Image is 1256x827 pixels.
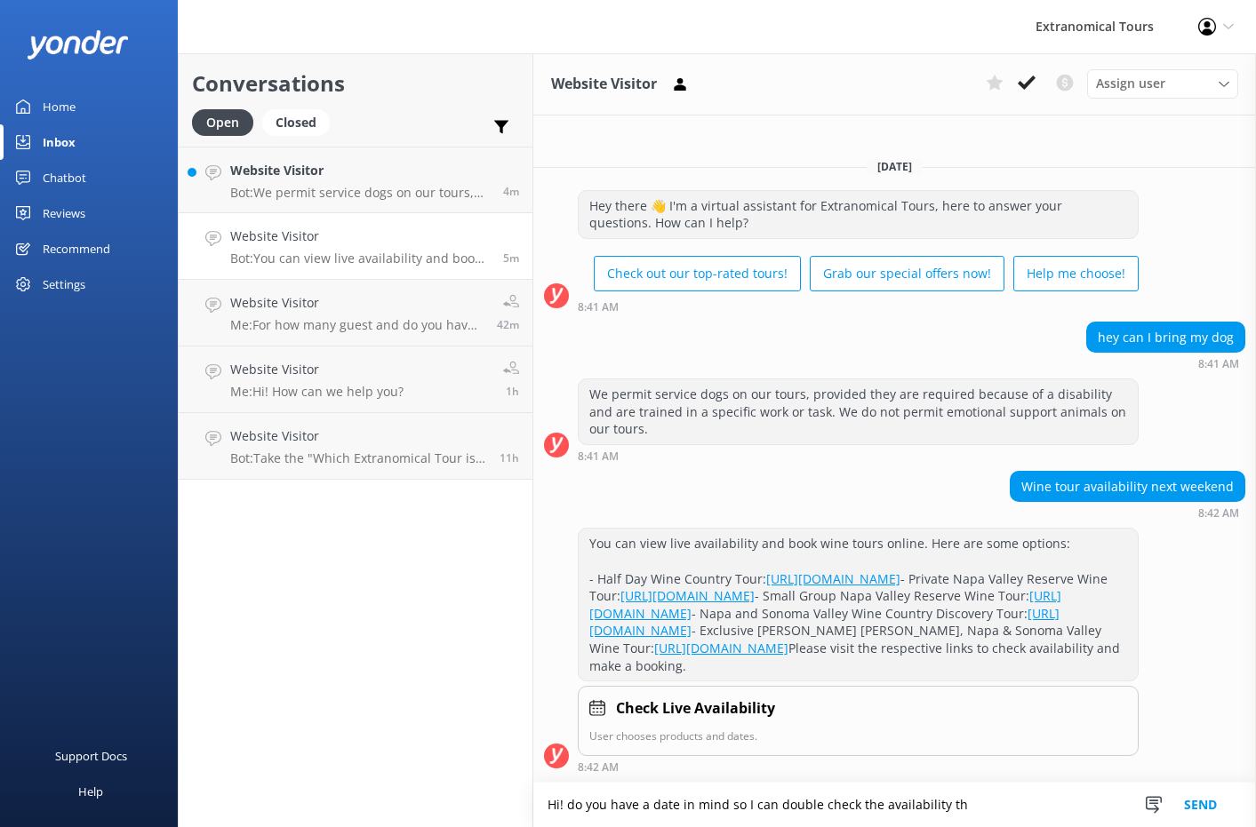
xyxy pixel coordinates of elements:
[533,783,1256,827] textarea: Hi! do you have a date in mind so I can double check the availability th
[230,450,486,466] p: Bot: Take the "Which Extranomical Tour is Right for Me?" quiz [URL][DOMAIN_NAME] .
[230,293,484,313] h4: Website Visitor
[230,250,490,266] p: Bot: You can view live availability and book wine tours online. Here are some options: - Half Day...
[192,67,519,100] h2: Conversations
[503,250,519,266] span: Oct 08 2025 08:42am (UTC -07:00) America/Tijuana
[578,760,1139,773] div: Oct 08 2025 08:42am (UTC -07:00) America/Tijuana
[589,728,1127,744] p: User chooses products and dates.
[192,109,253,136] div: Open
[230,317,484,333] p: Me: For how many guest and do you have an exact date next weekend so I can double check the avail...
[616,697,775,720] h4: Check Live Availability
[43,231,110,266] div: Recommend
[1087,69,1238,98] div: Assign User
[55,738,127,774] div: Support Docs
[262,109,330,136] div: Closed
[230,161,490,180] h4: Website Visitor
[179,280,532,346] a: Website VisitorMe:For how many guest and do you have an exact date next weekend so I can double c...
[620,587,755,604] a: [URL][DOMAIN_NAME]
[230,227,490,246] h4: Website Visitor
[867,159,923,174] span: [DATE]
[179,213,532,280] a: Website VisitorBot:You can view live availability and book wine tours online. Here are some optio...
[230,426,486,446] h4: Website Visitor
[1010,506,1245,519] div: Oct 08 2025 08:42am (UTC -07:00) America/Tijuana
[497,317,519,332] span: Oct 08 2025 08:05am (UTC -07:00) America/Tijuana
[578,449,1139,462] div: Oct 08 2025 08:41am (UTC -07:00) America/Tijuana
[810,256,1004,291] button: Grab our special offers now!
[589,605,1060,640] a: [URL][DOMAIN_NAME]
[578,302,619,313] strong: 8:41 AM
[503,184,519,199] span: Oct 08 2025 08:43am (UTC -07:00) America/Tijuana
[579,191,1138,238] div: Hey there 👋 I'm a virtual assistant for Extranomical Tours, here to answer your questions. How ca...
[500,450,519,465] span: Oct 07 2025 09:44pm (UTC -07:00) America/Tijuana
[1013,256,1139,291] button: Help me choose!
[594,256,801,291] button: Check out our top-rated tours!
[589,587,1061,622] a: [URL][DOMAIN_NAME]
[78,774,103,809] div: Help
[578,762,619,773] strong: 8:42 AM
[192,112,262,131] a: Open
[578,451,619,462] strong: 8:41 AM
[43,266,85,302] div: Settings
[1087,322,1244,353] div: hey can I bring my dog
[27,30,129,60] img: yonder-white-logo.png
[43,89,76,124] div: Home
[1198,359,1239,370] strong: 8:41 AM
[43,195,85,231] div: Reviews
[1167,783,1234,827] button: Send
[230,185,490,201] p: Bot: We permit service dogs on our tours, provided they are required because of a disability and ...
[1011,472,1244,502] div: Wine tour availability next weekend
[43,160,86,195] div: Chatbot
[262,112,339,131] a: Closed
[179,147,532,213] a: Website VisitorBot:We permit service dogs on our tours, provided they are required because of a d...
[578,300,1139,313] div: Oct 08 2025 08:41am (UTC -07:00) America/Tijuana
[579,529,1138,680] div: You can view live availability and book wine tours online. Here are some options: - Half Day Wine...
[43,124,76,160] div: Inbox
[766,570,900,587] a: [URL][DOMAIN_NAME]
[230,360,404,379] h4: Website Visitor
[179,346,532,413] a: Website VisitorMe:Hi! How can we help you?1h
[506,384,519,399] span: Oct 08 2025 07:14am (UTC -07:00) America/Tijuana
[230,384,404,400] p: Me: Hi! How can we help you?
[1198,508,1239,519] strong: 8:42 AM
[1086,357,1245,370] div: Oct 08 2025 08:41am (UTC -07:00) America/Tijuana
[179,413,532,480] a: Website VisitorBot:Take the "Which Extranomical Tour is Right for Me?" quiz [URL][DOMAIN_NAME] .11h
[551,73,657,96] h3: Website Visitor
[579,379,1138,444] div: We permit service dogs on our tours, provided they are required because of a disability and are t...
[654,640,788,656] a: [URL][DOMAIN_NAME]
[1096,74,1165,93] span: Assign user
